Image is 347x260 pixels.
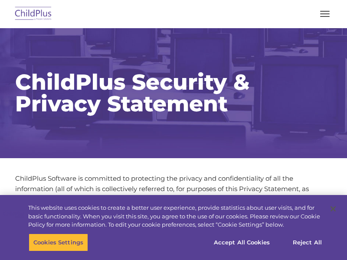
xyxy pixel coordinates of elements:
button: Close [324,199,343,218]
img: ChildPlus by Procare Solutions [13,4,54,24]
button: Reject All [280,233,334,251]
span: ChildPlus Security & Privacy Statement [15,69,250,117]
button: Cookies Settings [29,233,88,251]
button: Accept All Cookies [209,233,275,251]
div: This website uses cookies to create a better user experience, provide statistics about user visit... [28,204,323,229]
